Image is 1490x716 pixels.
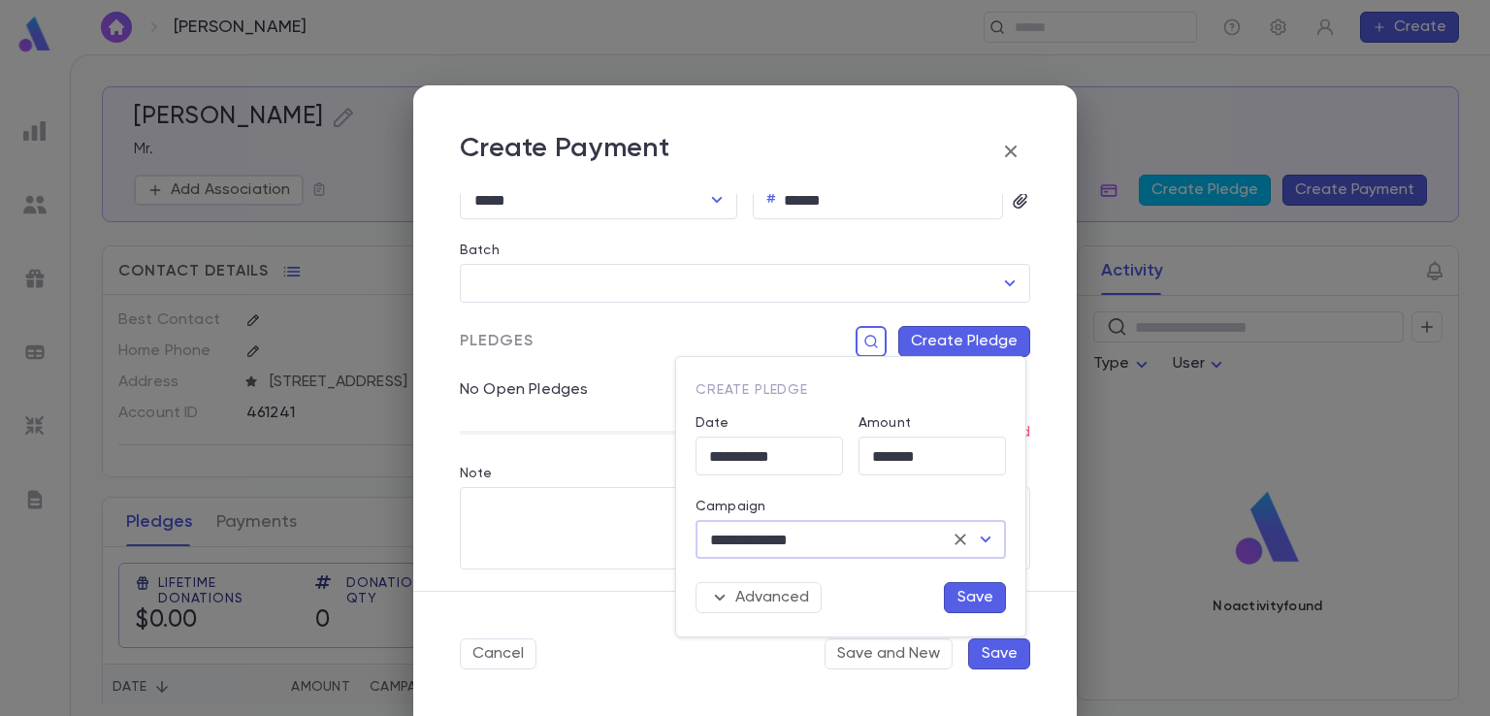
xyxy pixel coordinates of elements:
[944,582,1006,613] button: Save
[696,499,765,514] label: Campaign
[696,415,843,431] label: Date
[696,383,808,397] span: Create Pledge
[858,415,911,431] label: Amount
[696,582,822,613] button: Advanced
[972,526,999,553] button: Open
[947,526,974,553] button: Clear
[696,438,843,475] input: Choose date, selected date is Sep 8, 2025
